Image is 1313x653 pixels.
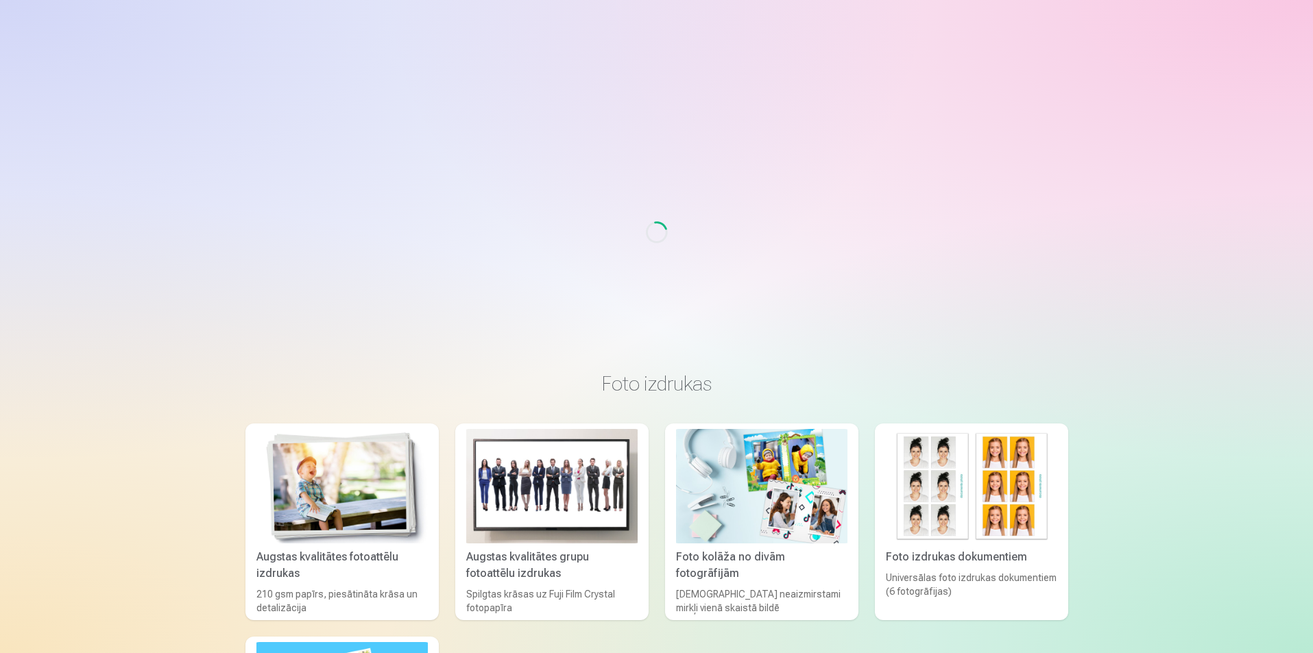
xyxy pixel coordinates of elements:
img: Augstas kvalitātes grupu fotoattēlu izdrukas [466,429,638,543]
a: Augstas kvalitātes fotoattēlu izdrukasAugstas kvalitātes fotoattēlu izdrukas210 gsm papīrs, piesā... [245,423,439,620]
div: 210 gsm papīrs, piesātināta krāsa un detalizācija [251,587,433,615]
img: Augstas kvalitātes fotoattēlu izdrukas [256,429,428,543]
div: Augstas kvalitātes fotoattēlu izdrukas [251,549,433,582]
a: Foto izdrukas dokumentiemFoto izdrukas dokumentiemUniversālas foto izdrukas dokumentiem (6 fotogr... [875,423,1068,620]
img: Foto izdrukas dokumentiem [886,429,1057,543]
div: Universālas foto izdrukas dokumentiem (6 fotogrāfijas) [880,571,1063,615]
a: Foto kolāža no divām fotogrāfijāmFoto kolāža no divām fotogrāfijām[DEMOGRAPHIC_DATA] neaizmirstam... [665,423,858,620]
div: [DEMOGRAPHIC_DATA] neaizmirstami mirkļi vienā skaistā bildē [671,587,853,615]
div: Foto izdrukas dokumentiem [880,549,1063,565]
div: Foto kolāža no divām fotogrāfijām [671,549,853,582]
div: Spilgtas krāsas uz Fuji Film Crystal fotopapīra [461,587,643,615]
div: Augstas kvalitātes grupu fotoattēlu izdrukas [461,549,643,582]
a: Augstas kvalitātes grupu fotoattēlu izdrukasAugstas kvalitātes grupu fotoattēlu izdrukasSpilgtas ... [455,423,649,620]
h3: Foto izdrukas [256,371,1057,396]
img: Foto kolāža no divām fotogrāfijām [676,429,847,543]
